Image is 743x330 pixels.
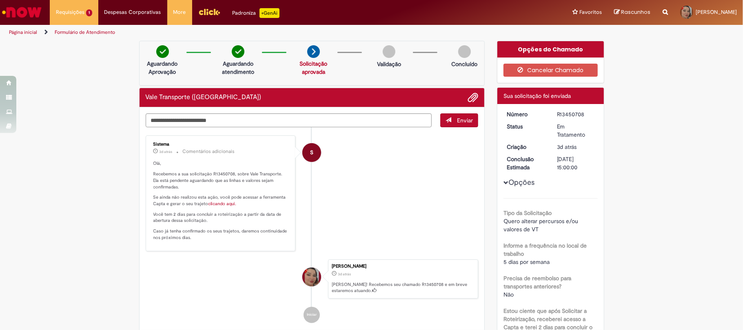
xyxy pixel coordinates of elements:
[302,143,321,162] div: System
[173,8,186,16] span: More
[302,268,321,286] div: Ana Clara Vieira Vargas De Souza
[614,9,650,16] a: Rascunhos
[153,194,289,207] p: Se ainda não realizou esta ação, você pode acessar a ferramenta Capta e gerar o seu trajeto
[104,8,161,16] span: Despesas Corporativas
[146,113,432,128] textarea: Digite sua mensagem aqui...
[183,148,235,155] small: Comentários adicionais
[503,92,571,100] span: Sua solicitação foi enviada
[383,45,395,58] img: img-circle-grey.png
[160,149,173,154] time: 27/08/2025 08:22:36
[153,142,289,147] div: Sistema
[501,110,551,118] dt: Número
[503,217,580,233] span: Quero alterar percursos e/ou valores de VT
[457,117,473,124] span: Enviar
[332,264,474,269] div: [PERSON_NAME]
[338,272,351,277] span: 3d atrás
[233,8,279,18] div: Padroniza
[503,275,571,290] b: Precisa de reembolso para transportes anteriores?
[497,41,604,58] div: Opções do Chamado
[501,143,551,151] dt: Criação
[307,45,320,58] img: arrow-next.png
[501,155,551,171] dt: Conclusão Estimada
[557,155,595,171] div: [DATE] 15:00:00
[503,291,514,298] span: Não
[579,8,602,16] span: Favoritos
[557,143,577,151] time: 27/08/2025 08:22:31
[503,242,587,257] b: Informe a frequência no local de trabalho
[259,8,279,18] p: +GenAi
[458,45,471,58] img: img-circle-grey.png
[86,9,92,16] span: 1
[143,60,182,76] p: Aguardando Aprovação
[377,60,401,68] p: Validação
[310,143,313,162] span: S
[160,149,173,154] span: 3d atrás
[557,143,595,151] div: 27/08/2025 08:22:31
[146,259,479,299] li: Ana Clara Vieira Vargas De Souza
[557,122,595,139] div: Em Tratamento
[332,281,474,294] p: [PERSON_NAME]! Recebemos seu chamado R13450708 e em breve estaremos atuando.
[56,8,84,16] span: Requisições
[218,60,258,76] p: Aguardando atendimento
[440,113,478,127] button: Enviar
[503,209,552,217] b: Tipo da Solicitação
[146,94,262,101] h2: Vale Transporte (VT) Histórico de tíquete
[153,160,289,167] p: Olá,
[153,228,289,241] p: Caso já tenha confirmado os seus trajetos, daremos continuidade nos próximos dias.
[198,6,220,18] img: click_logo_yellow_360x200.png
[232,45,244,58] img: check-circle-green.png
[153,171,289,190] p: Recebemos a sua solicitação R13450708, sobre Vale Transporte. Ela está pendente aguardando que as...
[503,64,598,77] button: Cancelar Chamado
[156,45,169,58] img: check-circle-green.png
[1,4,43,20] img: ServiceNow
[299,60,327,75] a: Solicitação aprovada
[696,9,737,16] span: [PERSON_NAME]
[6,25,489,40] ul: Trilhas de página
[501,122,551,131] dt: Status
[468,92,478,103] button: Adicionar anexos
[621,8,650,16] span: Rascunhos
[153,211,289,224] p: Você tem 2 dias para concluir a roteirização a partir da data de abertura dessa solicitação.
[9,29,37,35] a: Página inicial
[451,60,477,68] p: Concluído
[55,29,115,35] a: Formulário de Atendimento
[208,201,237,207] a: clicando aqui.
[557,143,577,151] span: 3d atrás
[557,110,595,118] div: R13450708
[338,272,351,277] time: 27/08/2025 08:22:31
[503,258,550,266] span: 5 dias por semana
